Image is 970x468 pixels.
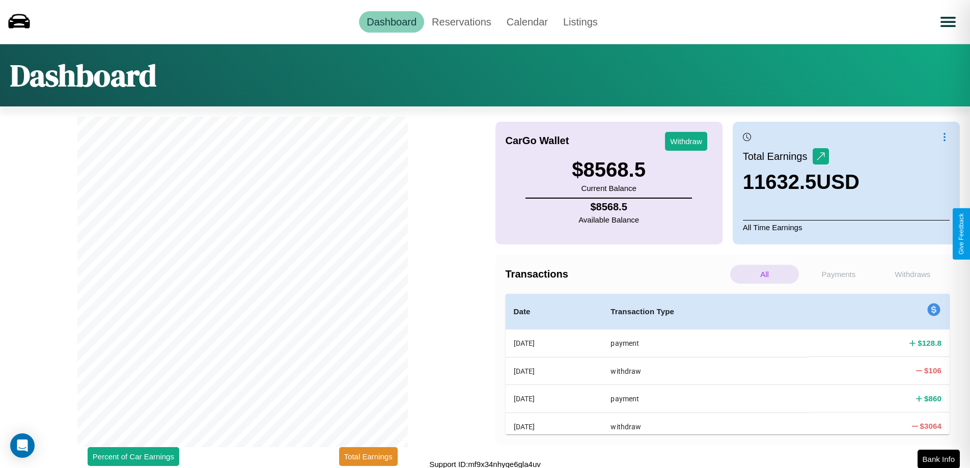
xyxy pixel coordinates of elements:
th: withdraw [602,357,809,384]
h4: $ 106 [924,365,941,376]
div: Give Feedback [958,213,965,255]
h1: Dashboard [10,54,156,96]
p: All Time Earnings [743,220,950,234]
a: Dashboard [359,11,424,33]
div: Open Intercom Messenger [10,433,35,458]
h4: Transactions [506,268,728,280]
th: [DATE] [506,385,603,412]
th: [DATE] [506,357,603,384]
a: Listings [556,11,605,33]
button: Total Earnings [339,447,398,466]
h4: $ 128.8 [918,338,941,348]
p: Available Balance [578,213,639,227]
p: Current Balance [572,181,646,195]
th: payment [602,329,809,357]
button: Withdraw [665,132,707,151]
th: withdraw [602,412,809,440]
h4: $ 860 [924,393,941,404]
a: Reservations [424,11,499,33]
button: Percent of Car Earnings [88,447,179,466]
p: All [730,265,799,284]
button: Open menu [934,8,962,36]
h3: 11632.5 USD [743,171,860,194]
a: Calendar [499,11,556,33]
p: Payments [804,265,873,284]
p: Withdraws [878,265,947,284]
h4: $ 3064 [920,421,941,431]
th: payment [602,385,809,412]
th: [DATE] [506,412,603,440]
h4: Transaction Type [611,306,800,318]
p: Total Earnings [743,147,813,166]
h3: $ 8568.5 [572,158,646,181]
h4: $ 8568.5 [578,201,639,213]
h4: CarGo Wallet [506,135,569,147]
h4: Date [514,306,595,318]
th: [DATE] [506,329,603,357]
